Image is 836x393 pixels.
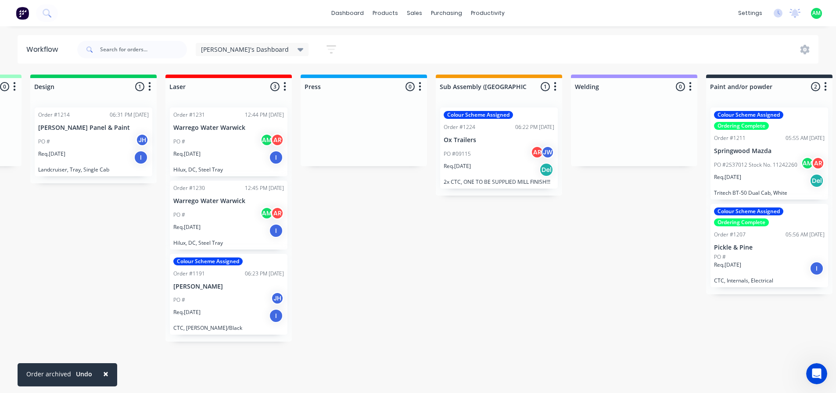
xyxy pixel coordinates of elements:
[201,45,289,54] span: [PERSON_NAME]'s Dashboard
[734,7,767,20] div: settings
[714,122,769,130] div: Ordering Complete
[269,309,283,323] div: I
[327,7,368,20] a: dashboard
[170,181,287,250] div: Order #123012:45 PM [DATE]Warrego Water WarwickPO #AMARReq.[DATE]IHilux, DC, Steel Tray
[26,369,71,379] div: Order archived
[173,283,284,290] p: [PERSON_NAME]
[786,231,825,239] div: 05:56 AM [DATE]
[173,197,284,205] p: Warrego Water Warwick
[170,107,287,176] div: Order #123112:44 PM [DATE]Warrego Water WarwickPO #AMARReq.[DATE]IHilux, DC, Steel Tray
[427,7,466,20] div: purchasing
[714,207,783,215] div: Colour Scheme Assigned
[801,157,814,170] div: AM
[466,7,509,20] div: productivity
[714,161,797,169] p: PO #2S37012 Stock No. 11242260
[515,123,554,131] div: 06:22 PM [DATE]
[136,133,149,146] div: JH
[38,111,70,119] div: Order #1214
[714,244,825,251] p: Pickle & Pine
[103,368,108,380] span: ×
[810,261,824,275] div: I
[541,146,554,159] div: JW
[173,150,201,158] p: Req. [DATE]
[38,166,149,173] p: Landcruiser, Tray, Single Cab
[245,111,284,119] div: 12:44 PM [DATE]
[269,224,283,238] div: I
[444,162,471,170] p: Req. [DATE]
[714,253,726,261] p: PO #
[444,150,471,158] p: PO #09115
[170,254,287,335] div: Colour Scheme AssignedOrder #119106:23 PM [DATE][PERSON_NAME]PO #JHReq.[DATE]ICTC, [PERSON_NAME]/...
[710,107,828,200] div: Colour Scheme AssignedOrdering CompleteOrder #121105:55 AM [DATE]Springwood MazdaPO #2S37012 Stoc...
[173,296,185,304] p: PO #
[245,270,284,278] div: 06:23 PM [DATE]
[260,207,273,220] div: AM
[173,239,284,246] p: Hilux, DC, Steel Tray
[173,138,185,146] p: PO #
[173,111,205,119] div: Order #1231
[35,107,152,176] div: Order #121406:31 PM [DATE][PERSON_NAME] Panel & PaintPO #JHReq.[DATE]ILandcruiser, Tray, Single Cab
[444,179,554,185] p: 2x CTC, ONE TO BE SUPPLIED MILL FINISH!!!
[173,257,243,265] div: Colour Scheme Assigned
[806,363,827,384] iframe: Intercom live chat
[714,189,825,196] p: Tritech BT-50 Dual Cab, White
[173,223,201,231] p: Req. [DATE]
[271,292,284,305] div: JH
[710,204,828,287] div: Colour Scheme AssignedOrdering CompleteOrder #120705:56 AM [DATE]Pickle & PinePO #Req.[DATE]ICTC,...
[110,111,149,119] div: 06:31 PM [DATE]
[812,9,821,17] span: AM
[16,7,29,20] img: Factory
[173,166,284,173] p: Hilux, DC, Steel Tray
[173,211,185,219] p: PO #
[714,147,825,155] p: Springwood Mazda
[271,207,284,220] div: AR
[173,325,284,331] p: CTC, [PERSON_NAME]/Black
[786,134,825,142] div: 05:55 AM [DATE]
[714,277,825,284] p: CTC, Internals, Electrical
[245,184,284,192] div: 12:45 PM [DATE]
[38,124,149,132] p: [PERSON_NAME] Panel & Paint
[539,163,553,177] div: Del
[444,136,554,144] p: Ox Trailers
[531,146,544,159] div: AR
[714,231,746,239] div: Order #1207
[173,124,284,132] p: Warrego Water Warwick
[444,111,513,119] div: Colour Scheme Assigned
[173,184,205,192] div: Order #1230
[810,174,824,188] div: Del
[26,44,62,55] div: Workflow
[260,133,273,146] div: AM
[811,157,825,170] div: AR
[94,363,117,384] button: Close
[71,368,97,381] button: Undo
[173,270,205,278] div: Order #1191
[271,133,284,146] div: AR
[714,261,741,269] p: Req. [DATE]
[444,123,475,131] div: Order #1224
[38,138,50,146] p: PO #
[173,308,201,316] p: Req. [DATE]
[714,111,783,119] div: Colour Scheme Assigned
[38,150,65,158] p: Req. [DATE]
[714,218,769,226] div: Ordering Complete
[134,150,148,164] div: I
[269,150,283,164] div: I
[402,7,427,20] div: sales
[368,7,402,20] div: products
[440,107,558,189] div: Colour Scheme AssignedOrder #122406:22 PM [DATE]Ox TrailersPO #09115ARJWReq.[DATE]Del2x CTC, ONE ...
[714,134,746,142] div: Order #1211
[100,41,187,58] input: Search for orders...
[714,173,741,181] p: Req. [DATE]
